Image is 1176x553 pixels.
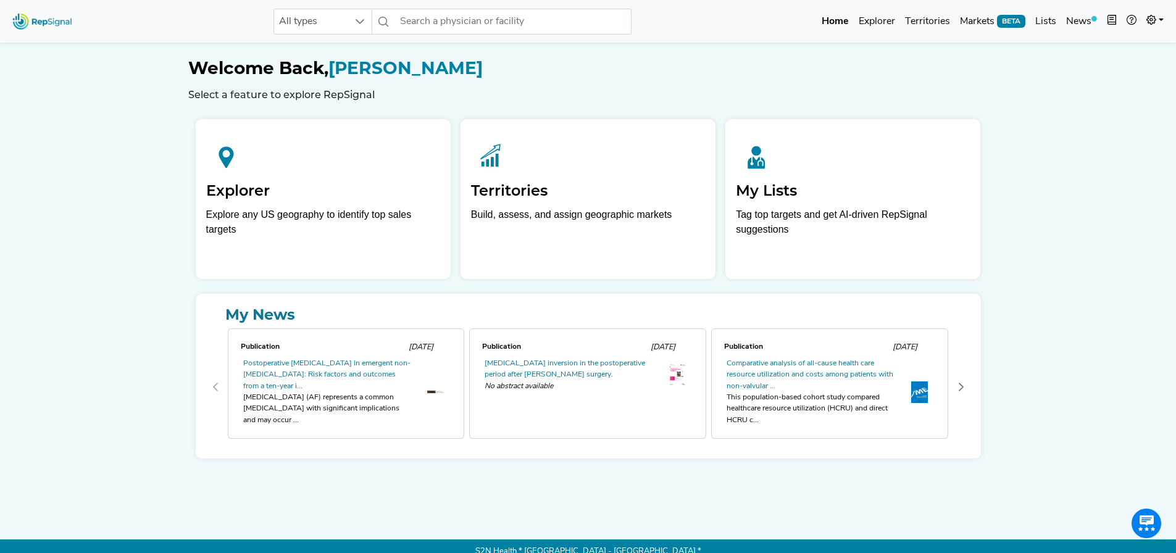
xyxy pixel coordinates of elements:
h6: Select a feature to explore RepSignal [188,89,988,101]
p: Build, assess, and assign geographic markets [471,207,705,244]
h2: My Lists [736,182,970,200]
div: [MEDICAL_DATA] (AF) represents a common [MEDICAL_DATA] with significant implications and may occu... [243,392,412,426]
span: BETA [997,15,1025,27]
a: Explorer [854,9,900,34]
a: My News [206,304,971,326]
div: 1 [467,326,709,449]
img: th [427,391,444,393]
div: This population-based cohort study compared healthcare resource utilization (HCRU) and direct HCR... [727,392,896,426]
div: 0 [225,326,467,449]
a: TerritoriesBuild, assess, and assign geographic markets [461,119,715,279]
span: Publication [724,343,763,351]
a: Territories [900,9,955,34]
span: Publication [482,343,521,351]
a: My ListsTag top targets and get AI-driven RepSignal suggestions [725,119,980,279]
button: Intel Book [1102,9,1122,34]
span: Publication [241,343,280,351]
a: Postoperative [MEDICAL_DATA] in emergent non-[MEDICAL_DATA]: Risk factors and outcomes from a ten... [243,360,411,390]
a: Home [817,9,854,34]
button: Next Page [951,377,971,397]
a: Comparative analysis of all-cause health care resource utilization and costs among patients with ... [727,360,893,390]
a: MarketsBETA [955,9,1030,34]
span: [DATE] [893,343,917,351]
a: [MEDICAL_DATA] inversion in the postoperative period after [PERSON_NAME] surgery. [485,360,645,378]
div: 2 [709,326,951,449]
span: No abstract available [485,381,654,392]
h2: Explorer [206,182,440,200]
input: Search a physician or facility [395,9,631,35]
span: [DATE] [409,343,433,351]
span: [DATE] [651,343,675,351]
span: Welcome Back, [188,57,328,78]
img: th [669,364,686,386]
h1: [PERSON_NAME] [188,58,988,79]
span: All types [274,9,348,34]
p: Tag top targets and get AI-driven RepSignal suggestions [736,207,970,244]
img: th [911,381,928,403]
a: ExplorerExplore any US geography to identify top sales targets [196,119,451,279]
a: News [1061,9,1102,34]
h2: Territories [471,182,705,200]
a: Lists [1030,9,1061,34]
div: Explore any US geography to identify top sales targets [206,207,440,237]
